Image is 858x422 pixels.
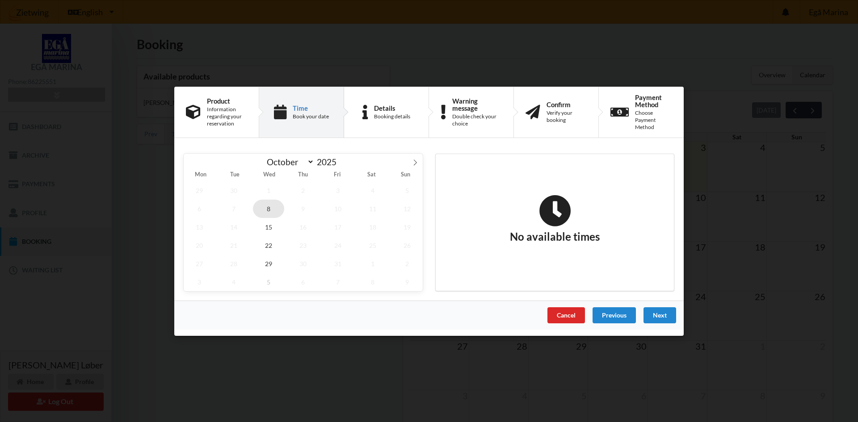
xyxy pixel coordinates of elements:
[253,199,284,217] span: October 8, 2025
[288,181,319,199] span: October 2, 2025
[357,236,388,254] span: October 25, 2025
[218,172,252,178] span: Tue
[253,217,284,236] span: October 15, 2025
[322,254,353,272] span: October 31, 2025
[288,199,319,217] span: October 9, 2025
[510,194,600,243] h2: No available times
[357,217,388,236] span: October 18, 2025
[288,254,319,272] span: October 30, 2025
[219,217,250,236] span: October 14, 2025
[184,217,215,236] span: October 13, 2025
[547,100,587,108] div: Confirm
[219,272,250,291] span: November 4, 2025
[207,97,247,104] div: Product
[357,199,388,217] span: October 11, 2025
[547,307,585,323] div: Cancel
[293,104,329,111] div: Time
[354,172,388,178] span: Sat
[184,236,215,254] span: October 20, 2025
[314,157,344,167] input: Year
[253,254,284,272] span: October 29, 2025
[391,217,423,236] span: October 19, 2025
[184,181,215,199] span: September 29, 2025
[263,156,315,167] select: Month
[322,236,353,254] span: October 24, 2025
[547,109,587,124] div: Verify your booking
[391,236,423,254] span: October 26, 2025
[357,181,388,199] span: October 4, 2025
[635,93,672,108] div: Payment Method
[219,181,250,199] span: September 30, 2025
[219,199,250,217] span: October 7, 2025
[288,217,319,236] span: October 16, 2025
[322,199,353,217] span: October 10, 2025
[357,254,388,272] span: November 1, 2025
[253,272,284,291] span: November 5, 2025
[253,181,284,199] span: October 1, 2025
[593,307,636,323] div: Previous
[184,272,215,291] span: November 3, 2025
[184,172,218,178] span: Mon
[391,199,423,217] span: October 12, 2025
[391,181,423,199] span: October 5, 2025
[643,307,676,323] div: Next
[635,109,672,131] div: Choose Payment Method
[184,199,215,217] span: October 6, 2025
[374,104,410,111] div: Details
[207,106,247,127] div: Information regarding your reservation
[184,254,215,272] span: October 27, 2025
[322,217,353,236] span: October 17, 2025
[320,172,354,178] span: Fri
[293,113,329,120] div: Book your date
[219,254,250,272] span: October 28, 2025
[452,97,502,111] div: Warning message
[322,181,353,199] span: October 3, 2025
[391,272,423,291] span: November 9, 2025
[452,113,502,127] div: Double check your choice
[252,172,286,178] span: Wed
[219,236,250,254] span: October 21, 2025
[391,254,423,272] span: November 2, 2025
[288,272,319,291] span: November 6, 2025
[322,272,353,291] span: November 7, 2025
[389,172,423,178] span: Sun
[374,113,410,120] div: Booking details
[288,236,319,254] span: October 23, 2025
[253,236,284,254] span: October 22, 2025
[357,272,388,291] span: November 8, 2025
[286,172,320,178] span: Thu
